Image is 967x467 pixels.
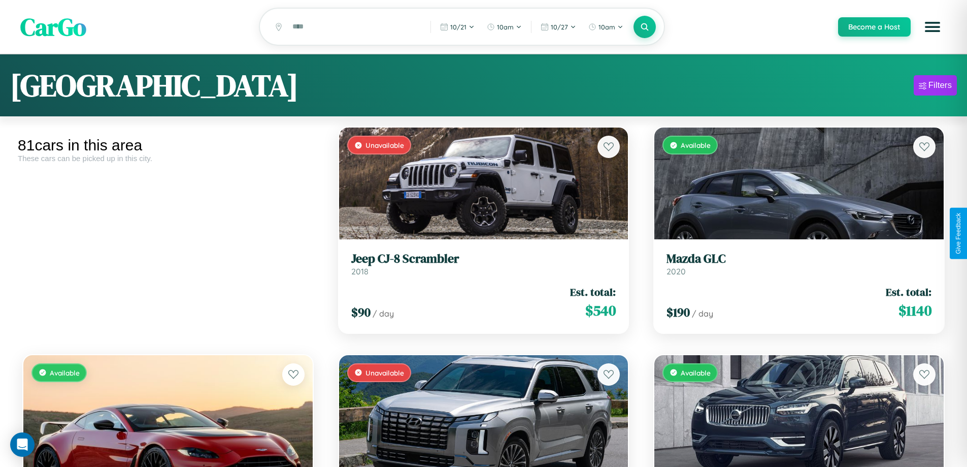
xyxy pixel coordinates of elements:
span: Unavailable [365,368,404,377]
div: Open Intercom Messenger [10,432,35,457]
span: Unavailable [365,141,404,149]
span: 2018 [351,266,369,276]
span: CarGo [20,10,86,44]
button: 10am [583,19,628,35]
span: 10am [497,23,514,31]
span: Est. total: [570,285,616,299]
div: Give Feedback [955,213,962,254]
button: 10/27 [536,19,581,35]
div: Filters [928,80,952,90]
span: Available [50,368,80,377]
div: 81 cars in this area [18,137,318,154]
span: 10 / 21 [450,23,466,31]
span: $ 1140 [898,300,931,321]
h3: Jeep CJ-8 Scrambler [351,252,616,266]
span: / day [373,308,394,319]
span: 10 / 27 [551,23,568,31]
a: Jeep CJ-8 Scrambler2018 [351,252,616,276]
div: These cars can be picked up in this city. [18,154,318,163]
span: Available [681,368,711,377]
span: 10am [598,23,615,31]
span: / day [692,308,713,319]
button: Open menu [918,13,947,41]
span: 2020 [666,266,686,276]
span: Available [681,141,711,149]
button: 10am [482,19,527,35]
span: $ 90 [351,304,371,321]
button: 10/21 [435,19,480,35]
h1: [GEOGRAPHIC_DATA] [10,65,298,106]
h3: Mazda GLC [666,252,931,266]
a: Mazda GLC2020 [666,252,931,276]
span: $ 190 [666,304,690,321]
button: Filters [914,75,957,96]
span: $ 540 [585,300,616,321]
span: Est. total: [886,285,931,299]
button: Become a Host [838,17,911,37]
